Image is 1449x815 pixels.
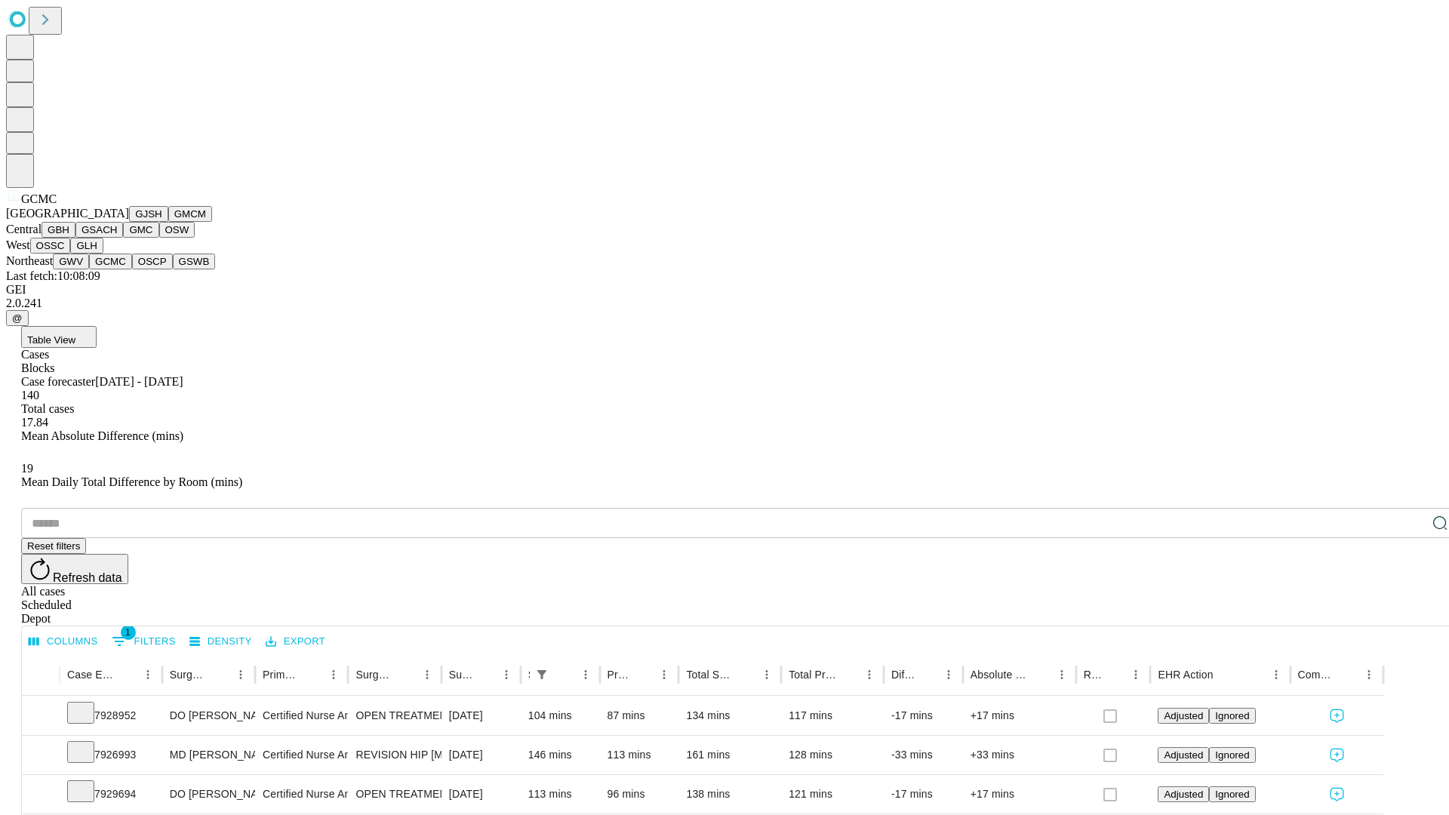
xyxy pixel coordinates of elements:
[1209,747,1255,763] button: Ignored
[173,254,216,269] button: GSWB
[123,222,158,238] button: GMC
[1209,708,1255,724] button: Ignored
[531,664,552,685] button: Show filters
[838,664,859,685] button: Sort
[528,697,592,735] div: 104 mins
[1051,664,1072,685] button: Menu
[971,697,1069,735] div: +17 mins
[575,664,596,685] button: Menu
[1125,664,1146,685] button: Menu
[1215,789,1249,800] span: Ignored
[53,571,122,584] span: Refresh data
[891,775,955,813] div: -17 mins
[686,697,774,735] div: 134 mins
[6,269,100,282] span: Last fetch: 10:08:09
[1337,664,1358,685] button: Sort
[654,664,675,685] button: Menu
[1084,669,1103,681] div: Resolved in EHR
[21,192,57,205] span: GCMC
[159,222,195,238] button: OSW
[1164,710,1203,721] span: Adjusted
[355,669,393,681] div: Surgery Name
[449,736,513,774] div: [DATE]
[449,775,513,813] div: [DATE]
[21,416,48,429] span: 17.84
[528,736,592,774] div: 146 mins
[891,697,955,735] div: -17 mins
[1158,747,1209,763] button: Adjusted
[263,669,300,681] div: Primary Service
[1164,789,1203,800] span: Adjusted
[395,664,417,685] button: Sort
[27,334,75,346] span: Table View
[6,310,29,326] button: @
[209,664,230,685] button: Sort
[25,630,102,654] button: Select columns
[355,736,433,774] div: REVISION HIP [MEDICAL_DATA] ACETABULAR
[70,238,103,254] button: GLH
[1030,664,1051,685] button: Sort
[1358,664,1380,685] button: Menu
[554,664,575,685] button: Sort
[475,664,496,685] button: Sort
[67,669,115,681] div: Case Epic Id
[230,664,251,685] button: Menu
[21,375,95,388] span: Case forecaster
[121,625,136,640] span: 1
[263,697,340,735] div: Certified Nurse Anesthetist
[971,736,1069,774] div: +33 mins
[21,389,39,401] span: 140
[12,312,23,324] span: @
[417,664,438,685] button: Menu
[789,775,876,813] div: 121 mins
[891,669,915,681] div: Difference
[1158,786,1209,802] button: Adjusted
[355,697,433,735] div: OPEN TREATMENT DISTAL RADIAL INTRA-ARTICULAR FRACTURE OR EPIPHYSEAL SEPARATION [MEDICAL_DATA] 2 F...
[756,664,777,685] button: Menu
[263,775,340,813] div: Certified Nurse Anesthetist
[917,664,938,685] button: Sort
[686,669,734,681] div: Total Scheduled Duration
[21,538,86,554] button: Reset filters
[496,664,517,685] button: Menu
[1215,710,1249,721] span: Ignored
[108,629,180,654] button: Show filters
[89,254,132,269] button: GCMC
[116,664,137,685] button: Sort
[686,736,774,774] div: 161 mins
[1215,749,1249,761] span: Ignored
[789,736,876,774] div: 128 mins
[29,703,52,730] button: Expand
[170,736,248,774] div: MD [PERSON_NAME] [PERSON_NAME] Md
[29,782,52,808] button: Expand
[938,664,959,685] button: Menu
[6,207,129,220] span: [GEOGRAPHIC_DATA]
[21,462,33,475] span: 19
[608,775,672,813] div: 96 mins
[21,429,183,442] span: Mean Absolute Difference (mins)
[971,669,1029,681] div: Absolute Difference
[170,669,208,681] div: Surgeon Name
[531,664,552,685] div: 1 active filter
[302,664,323,685] button: Sort
[170,697,248,735] div: DO [PERSON_NAME]
[67,736,155,774] div: 7926993
[6,223,42,235] span: Central
[1158,708,1209,724] button: Adjusted
[1266,664,1287,685] button: Menu
[132,254,173,269] button: OSCP
[1209,786,1255,802] button: Ignored
[891,736,955,774] div: -33 mins
[263,736,340,774] div: Certified Nurse Anesthetist
[168,206,212,222] button: GMCM
[21,326,97,348] button: Table View
[262,630,329,654] button: Export
[1164,749,1203,761] span: Adjusted
[186,630,256,654] button: Density
[971,775,1069,813] div: +17 mins
[1104,664,1125,685] button: Sort
[170,775,248,813] div: DO [PERSON_NAME]
[21,475,242,488] span: Mean Daily Total Difference by Room (mins)
[6,297,1443,310] div: 2.0.241
[75,222,123,238] button: GSACH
